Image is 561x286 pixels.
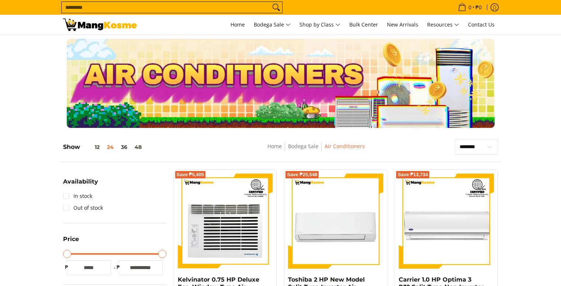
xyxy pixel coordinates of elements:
[177,172,204,177] span: Save ₱5,405
[250,15,294,35] a: Bodega Sale
[287,172,317,177] span: Save ₱25,548
[63,264,70,271] span: ₱
[270,2,282,13] button: Search
[299,20,340,29] span: Shop by Class
[131,144,145,150] button: 48
[467,5,472,10] span: 0
[474,5,483,10] span: ₱0
[63,179,98,190] summary: Open
[296,15,344,35] a: Shop by Class
[103,144,117,150] button: 24
[213,142,418,158] nav: Breadcrumbs
[288,143,318,150] a: Bodega Sale
[63,190,92,202] a: In stock
[267,143,282,150] a: Home
[349,21,378,28] span: Bulk Center
[468,21,495,28] span: Contact Us
[464,15,498,35] a: Contact Us
[427,20,459,29] span: Resources
[423,15,463,35] a: Resources
[63,236,79,242] span: Price
[117,144,131,150] button: 36
[288,174,383,269] img: Toshiba 2 HP New Model Split-Type Inverter Air Conditioner (Class A)
[63,236,79,248] summary: Open
[63,18,137,31] img: Bodega Sale Aircon l Mang Kosme: Home Appliances Warehouse Sale
[227,15,249,35] a: Home
[399,174,494,269] img: Carrier 1.0 HP Optima 3 R32 Split-Type Non-Inverter Air Conditioner (Class A)
[63,143,145,151] h5: Show
[80,144,103,150] button: 12
[144,15,498,35] nav: Main Menu
[63,179,98,185] span: Availability
[254,20,291,29] span: Bodega Sale
[398,172,428,177] span: Save ₱13,734
[63,202,103,214] a: Out of stock
[387,21,418,28] span: New Arrivals
[325,143,365,150] a: Air Conditioners
[231,21,245,28] span: Home
[115,264,122,271] span: ₱
[178,174,273,269] img: Kelvinator 0.75 HP Deluxe Eco, Window-Type Air Conditioner (Class A)
[456,3,484,11] span: •
[383,15,422,35] a: New Arrivals
[346,15,382,35] a: Bulk Center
